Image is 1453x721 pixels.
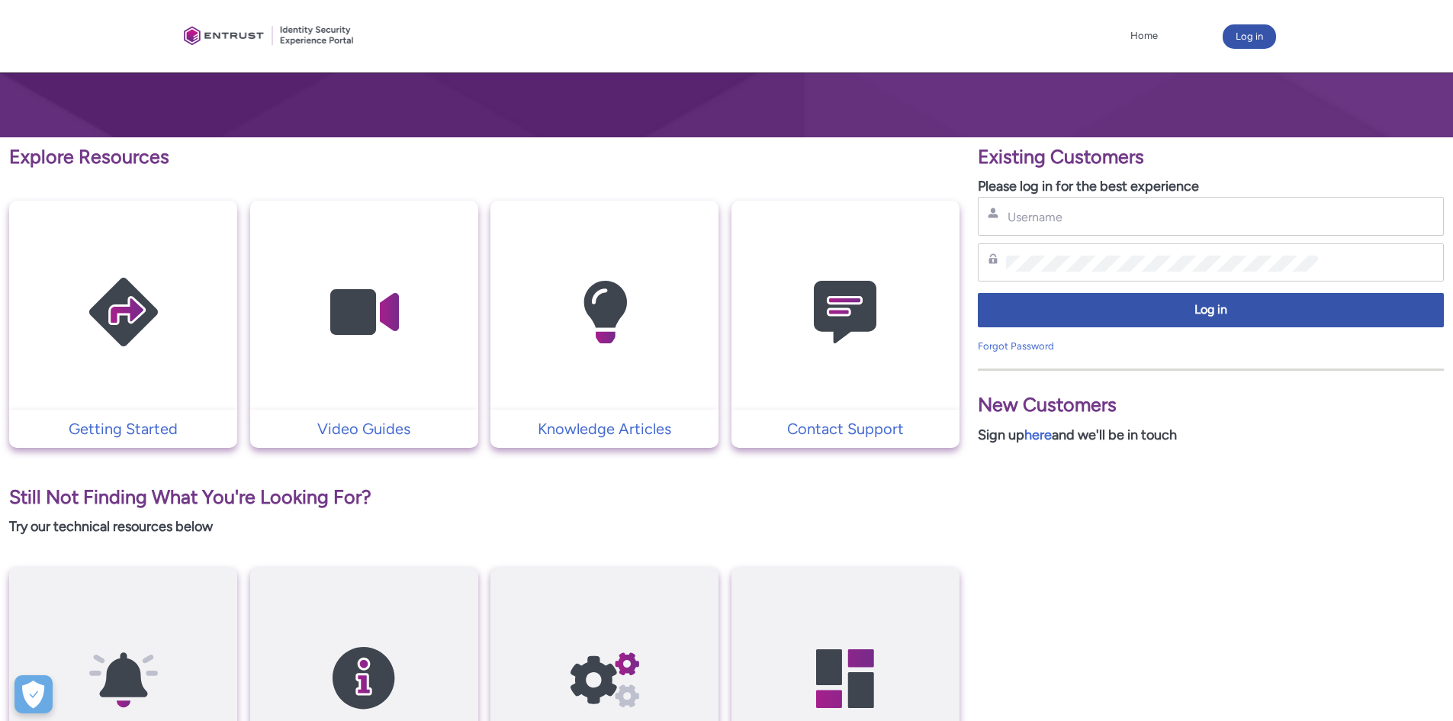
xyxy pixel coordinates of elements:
[731,417,960,440] a: Contact Support
[1024,426,1052,443] a: here
[250,417,478,440] a: Video Guides
[978,293,1444,327] button: Log in
[1043,355,1453,721] iframe: Qualified Messenger
[490,417,718,440] a: Knowledge Articles
[9,143,960,172] p: Explore Resources
[978,143,1444,172] p: Existing Customers
[9,517,960,537] p: Try our technical resources below
[1223,24,1276,49] button: Log in
[978,425,1444,446] p: Sign up and we'll be in touch
[14,675,53,713] button: Open Preferences
[258,417,471,440] p: Video Guides
[9,417,237,440] a: Getting Started
[978,391,1444,420] p: New Customers
[532,230,677,394] img: Knowledge Articles
[1006,209,1318,225] input: Username
[773,230,918,394] img: Contact Support
[978,340,1054,352] a: Forgot Password
[14,675,53,713] div: Cookie Preferences
[9,483,960,512] p: Still Not Finding What You're Looking For?
[739,417,952,440] p: Contact Support
[1127,24,1162,47] a: Home
[291,230,436,394] img: Video Guides
[51,230,196,394] img: Getting Started
[17,417,230,440] p: Getting Started
[978,176,1444,197] p: Please log in for the best experience
[498,417,711,440] p: Knowledge Articles
[988,301,1434,319] span: Log in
